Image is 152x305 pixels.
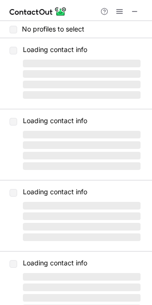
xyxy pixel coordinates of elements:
span: ‌ [23,141,141,149]
span: ‌ [23,60,141,67]
p: Loading contact info [23,46,141,53]
span: ‌ [23,81,141,88]
span: ‌ [23,212,141,220]
span: ‌ [23,294,141,302]
span: ‌ [23,131,141,138]
span: ‌ [23,91,141,99]
p: Loading contact info [23,259,141,267]
p: Loading contact info [23,117,141,125]
span: ‌ [23,223,141,231]
span: ‌ [23,284,141,291]
img: ContactOut v5.3.10 [10,6,67,17]
span: ‌ [23,152,141,159]
p: Loading contact info [23,188,141,196]
span: ‌ [23,233,141,241]
span: ‌ [23,202,141,210]
span: ‌ [23,162,141,170]
span: ‌ [23,273,141,281]
span: ‌ [23,70,141,78]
